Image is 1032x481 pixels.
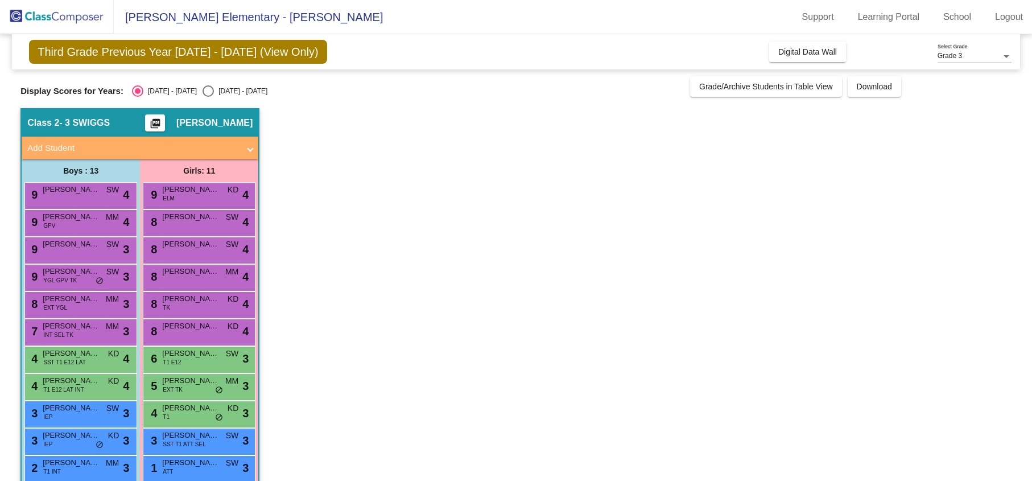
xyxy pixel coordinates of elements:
[228,293,238,305] span: KD
[43,402,100,414] span: [PERSON_NAME]
[28,188,38,201] span: 9
[28,243,38,256] span: 9
[123,459,129,476] span: 3
[163,440,205,449] span: SST T1 ATT SEL
[123,186,129,203] span: 4
[43,457,100,468] span: [PERSON_NAME]
[108,430,119,442] span: KD
[162,457,219,468] span: [PERSON_NAME]
[28,216,38,228] span: 9
[226,211,239,223] span: SW
[132,85,267,97] mat-radio-group: Select an option
[145,114,165,131] button: Print Students Details
[148,352,157,365] span: 6
[43,385,84,394] span: T1 E12 LAT INT
[162,184,219,195] span: [PERSON_NAME]
[114,8,383,26] span: [PERSON_NAME] Elementary - [PERSON_NAME]
[106,457,119,469] span: MM
[214,86,267,96] div: [DATE] - [DATE]
[27,142,239,155] mat-panel-title: Add Student
[148,325,157,338] span: 8
[148,407,157,420] span: 4
[43,440,52,449] span: IEP
[778,47,837,56] span: Digital Data Wall
[226,348,239,360] span: SW
[106,320,119,332] span: MM
[162,266,219,277] span: [PERSON_NAME]
[225,375,238,387] span: MM
[28,298,38,310] span: 8
[162,375,219,387] span: [PERSON_NAME]
[123,405,129,422] span: 3
[226,457,239,469] span: SW
[43,303,67,312] span: EXT YGL
[43,331,73,339] span: INT SEL TK
[690,76,842,97] button: Grade/Archive Students in Table View
[123,323,129,340] span: 3
[123,295,129,313] span: 3
[162,402,219,414] span: [PERSON_NAME]
[96,277,104,286] span: do_not_disturb_alt
[148,298,157,310] span: 8
[148,434,157,447] span: 3
[123,213,129,231] span: 4
[242,186,249,203] span: 4
[140,159,258,182] div: Girls: 11
[43,293,100,305] span: [PERSON_NAME]
[148,243,157,256] span: 8
[215,386,223,395] span: do_not_disturb_alt
[28,380,38,392] span: 4
[242,459,249,476] span: 3
[242,432,249,449] span: 3
[148,216,157,228] span: 8
[228,402,238,414] span: KD
[938,52,962,60] span: Grade 3
[793,8,843,26] a: Support
[28,462,38,474] span: 2
[225,266,238,278] span: MM
[849,8,929,26] a: Learning Portal
[123,268,129,285] span: 3
[162,239,219,250] span: [PERSON_NAME]
[20,86,123,96] span: Display Scores for Years:
[106,266,119,278] span: SW
[162,211,219,223] span: [PERSON_NAME]
[143,86,197,96] div: [DATE] - [DATE]
[228,184,238,196] span: KD
[43,375,100,387] span: [PERSON_NAME]
[986,8,1032,26] a: Logout
[43,221,55,230] span: GPV
[228,320,238,332] span: KD
[242,241,249,258] span: 4
[162,348,219,359] span: [PERSON_NAME]
[43,239,100,250] span: [PERSON_NAME]
[59,117,110,129] span: - 3 SWIGGS
[123,241,129,258] span: 3
[28,352,38,365] span: 4
[43,358,85,367] span: SST T1 E12 LAT
[28,407,38,420] span: 3
[162,430,219,441] span: [PERSON_NAME]
[162,293,219,305] span: [PERSON_NAME] [PERSON_NAME]
[148,380,157,392] span: 5
[857,82,892,91] span: Download
[108,348,119,360] span: KD
[163,467,173,476] span: ATT
[699,82,833,91] span: Grade/Archive Students in Table View
[108,375,119,387] span: KD
[43,276,77,285] span: YGL GPV TK
[148,462,157,474] span: 1
[43,266,100,277] span: [PERSON_NAME]
[162,320,219,332] span: [PERSON_NAME]
[176,117,253,129] span: [PERSON_NAME]
[242,350,249,367] span: 3
[242,405,249,422] span: 3
[123,350,129,367] span: 4
[28,434,38,447] span: 3
[123,432,129,449] span: 3
[226,239,239,250] span: SW
[28,270,38,283] span: 9
[242,323,249,340] span: 4
[242,377,249,394] span: 3
[242,268,249,285] span: 4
